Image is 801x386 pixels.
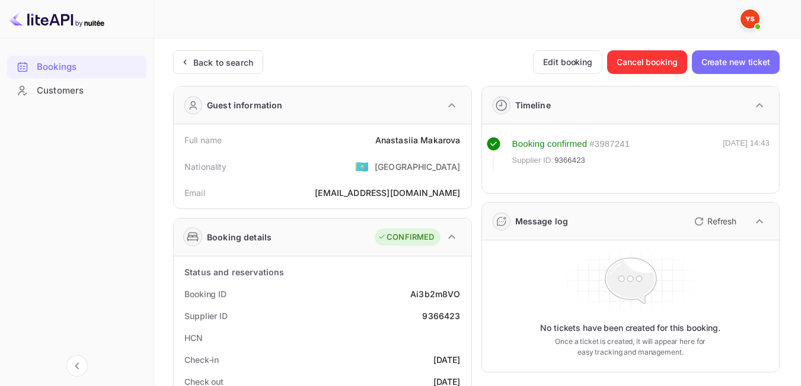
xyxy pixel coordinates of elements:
div: # 3987241 [589,137,630,151]
div: Ai3b2m8VO [410,288,460,300]
div: Supplier ID [184,310,228,322]
button: Create new ticket [692,50,780,74]
div: [DATE] [433,353,461,366]
p: Refresh [707,215,736,227]
div: Check-in [184,353,219,366]
span: 9366423 [554,155,585,166]
img: LiteAPI logo [9,9,104,28]
div: Status and reservations [184,266,284,278]
div: Timeline [515,99,551,111]
button: Edit booking [533,50,602,74]
div: Message log [515,215,569,227]
div: Booking confirmed [512,137,588,151]
div: Customers [37,84,141,98]
div: [DATE] 14:43 [723,137,770,172]
div: Booking details [207,231,272,243]
button: Cancel booking [607,50,687,74]
a: Customers [7,79,146,101]
div: Customers [7,79,146,102]
div: [GEOGRAPHIC_DATA] [375,160,461,173]
div: CONFIRMED [378,231,434,243]
div: [EMAIL_ADDRESS][DOMAIN_NAME] [315,186,460,199]
p: No tickets have been created for this booking. [540,322,720,334]
div: Booking ID [184,288,226,300]
button: Refresh [687,212,741,231]
div: Back to search [193,56,253,69]
div: Guest information [207,99,283,111]
a: Bookings [7,56,146,78]
div: Bookings [7,56,146,79]
div: Nationality [184,160,227,173]
img: Yandex Support [741,9,759,28]
span: United States [355,156,369,177]
div: Email [184,186,205,199]
button: Collapse navigation [66,355,88,377]
span: Supplier ID: [512,155,554,166]
div: Full name [184,134,222,146]
div: HCN [184,332,203,344]
div: Bookings [37,60,141,74]
div: 9366423 [422,310,460,322]
div: Anastasiia Makarova [375,134,461,146]
p: Once a ticket is created, it will appear here for easy tracking and management. [551,336,710,358]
